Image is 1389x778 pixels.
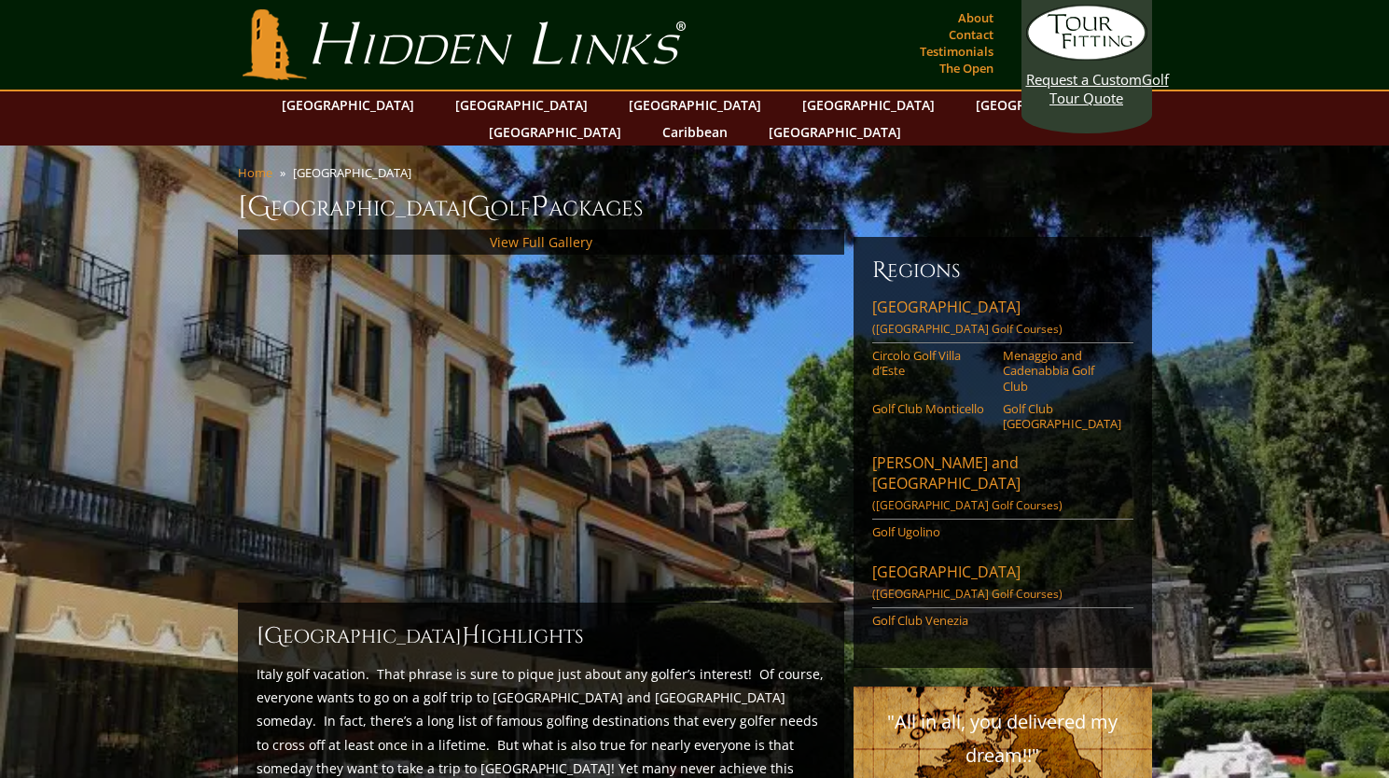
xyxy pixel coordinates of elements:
span: ([GEOGRAPHIC_DATA] Golf Courses) [872,497,1063,513]
span: Request a Custom [1026,70,1142,89]
a: [PERSON_NAME] and [GEOGRAPHIC_DATA]([GEOGRAPHIC_DATA] Golf Courses) [872,452,1133,520]
span: ([GEOGRAPHIC_DATA] Golf Courses) [872,321,1063,337]
a: [GEOGRAPHIC_DATA]([GEOGRAPHIC_DATA] Golf Courses) [872,297,1133,343]
a: Home [238,164,272,181]
a: [GEOGRAPHIC_DATA] [793,91,944,118]
a: [GEOGRAPHIC_DATA] [619,91,771,118]
a: [GEOGRAPHIC_DATA]([GEOGRAPHIC_DATA] Golf Courses) [872,562,1133,608]
h6: Regions [872,256,1133,285]
a: Testimonials [915,38,998,64]
a: [GEOGRAPHIC_DATA] [966,91,1118,118]
span: P [531,188,549,226]
a: Golf Club [GEOGRAPHIC_DATA] [1003,401,1121,432]
a: Circolo Golf Villa d’Este [872,348,991,379]
a: Request a CustomGolf Tour Quote [1026,5,1147,107]
a: [GEOGRAPHIC_DATA] [272,91,424,118]
span: H [462,621,480,651]
a: [GEOGRAPHIC_DATA] [479,118,631,146]
a: Golf Ugolino [872,524,991,539]
a: The Open [935,55,998,81]
span: G [467,188,491,226]
p: "All in all, you delivered my dream!!" [872,705,1133,772]
a: [GEOGRAPHIC_DATA] [446,91,597,118]
h2: [GEOGRAPHIC_DATA] ighlights [257,621,826,651]
a: About [953,5,998,31]
a: Menaggio and Cadenabbia Golf Club [1003,348,1121,394]
a: Contact [944,21,998,48]
a: Golf Club Monticello [872,401,991,416]
h1: [GEOGRAPHIC_DATA] olf ackages [238,188,1152,226]
li: [GEOGRAPHIC_DATA] [293,164,419,181]
a: Golf Club Venezia [872,613,991,628]
span: ([GEOGRAPHIC_DATA] Golf Courses) [872,586,1063,602]
a: Caribbean [653,118,737,146]
a: View Full Gallery [490,233,592,251]
a: [GEOGRAPHIC_DATA] [759,118,910,146]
